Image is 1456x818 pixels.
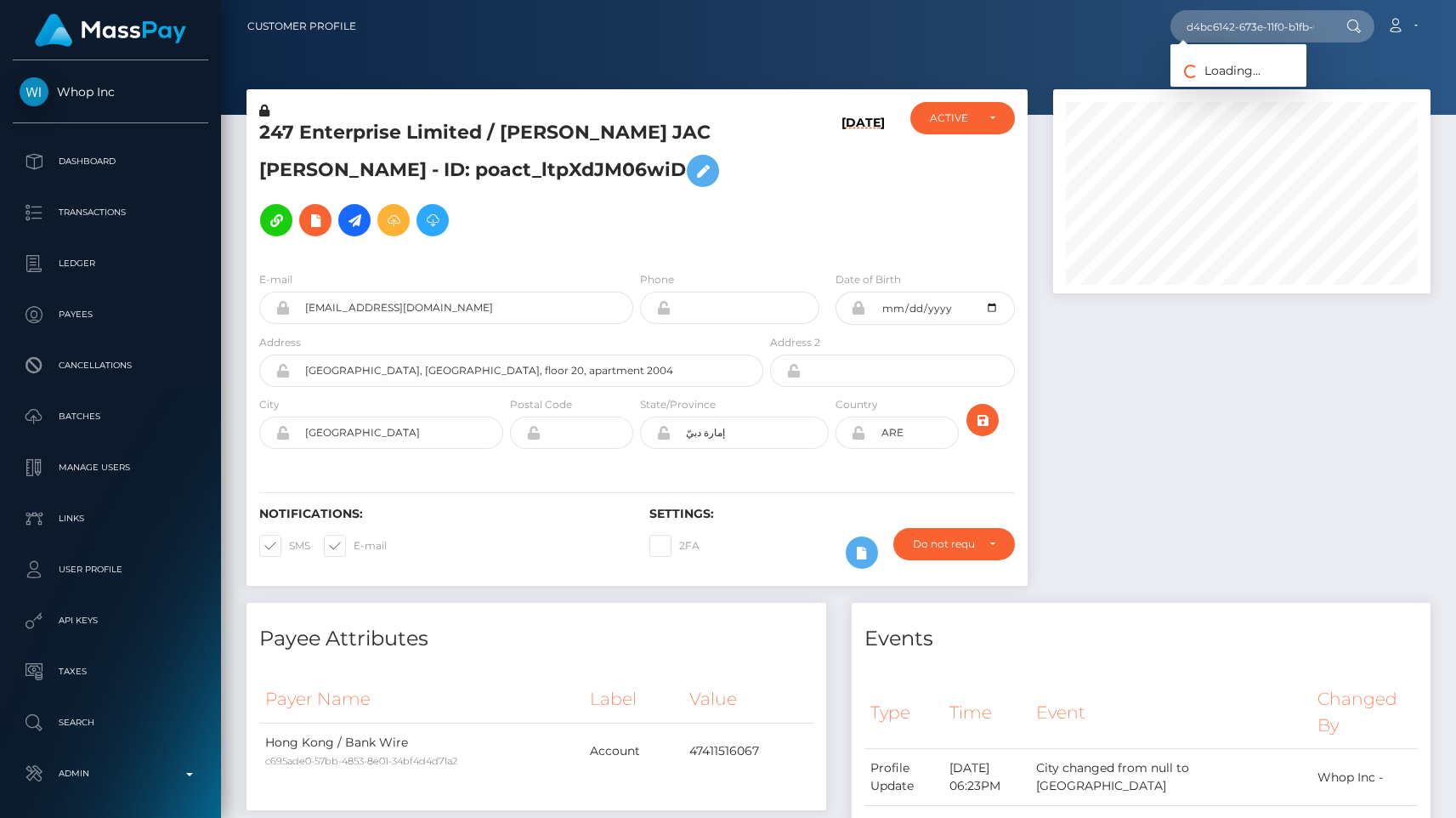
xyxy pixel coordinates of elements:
input: Search... [1170,10,1330,43]
a: User Profile [13,548,208,591]
h6: Notifications: [259,507,624,521]
h6: [DATE] [841,116,885,251]
th: Time [943,676,1031,748]
label: Date of Birth [836,272,901,287]
p: Search [20,710,201,736]
p: Payees [20,302,201,327]
label: E-mail [259,272,292,287]
span: Loading... [1170,63,1261,78]
img: MassPay Logo [35,14,186,47]
td: Whop Inc - [1312,749,1418,806]
span: Whop Inc [13,84,208,99]
h4: Payee Attributes [259,624,813,654]
label: Address 2 [770,335,820,350]
button: ACTIVE [910,102,1015,134]
div: ACTIVE [930,111,976,125]
a: Dashboard [13,140,208,183]
td: Hong Kong / Bank Wire [259,723,584,780]
div: Do not require [913,537,975,551]
a: Customer Profile [247,9,356,44]
td: Account [584,723,683,780]
label: Phone [640,272,674,287]
th: Value [683,676,813,723]
img: Whop Inc [20,77,48,106]
p: User Profile [20,557,201,582]
label: Address [259,335,301,350]
td: 47411516067 [683,723,813,780]
h6: Settings: [649,507,1014,521]
p: Dashboard [20,149,201,174]
a: Cancellations [13,344,208,387]
p: Admin [20,761,201,787]
a: Transactions [13,191,208,234]
a: Search [13,702,208,744]
button: Do not require [893,528,1014,560]
a: Initiate Payout [338,204,371,236]
a: Taxes [13,650,208,693]
a: Manage Users [13,446,208,489]
td: City changed from null to [GEOGRAPHIC_DATA] [1030,749,1312,806]
label: SMS [259,535,310,557]
a: Ledger [13,242,208,285]
a: API Keys [13,599,208,642]
p: Cancellations [20,353,201,378]
a: Links [13,497,208,540]
label: Country [836,397,878,412]
p: Batches [20,404,201,429]
th: Type [864,676,943,748]
h5: 247 Enterprise Limited / [PERSON_NAME] JAC [PERSON_NAME] - ID: poact_ltpXdJM06wiD [259,120,754,245]
h4: Events [864,624,1419,654]
p: Taxes [20,659,201,685]
label: State/Province [640,397,716,412]
p: API Keys [20,608,201,633]
th: Changed By [1312,676,1418,748]
p: Links [20,506,201,531]
p: Ledger [20,251,201,276]
small: c695ade0-57bb-4853-8e01-34bf4d4d71a2 [265,755,457,767]
a: Batches [13,395,208,438]
label: City [259,397,280,412]
p: Transactions [20,200,201,225]
label: Postal Code [510,397,572,412]
label: E-mail [324,535,387,557]
th: Label [584,676,683,723]
a: Payees [13,293,208,336]
th: Payer Name [259,676,584,723]
a: Admin [13,753,208,795]
th: Event [1030,676,1312,748]
td: [DATE] 06:23PM [943,749,1031,806]
label: 2FA [649,535,700,557]
td: Profile Update [864,749,943,806]
p: Manage Users [20,455,201,480]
